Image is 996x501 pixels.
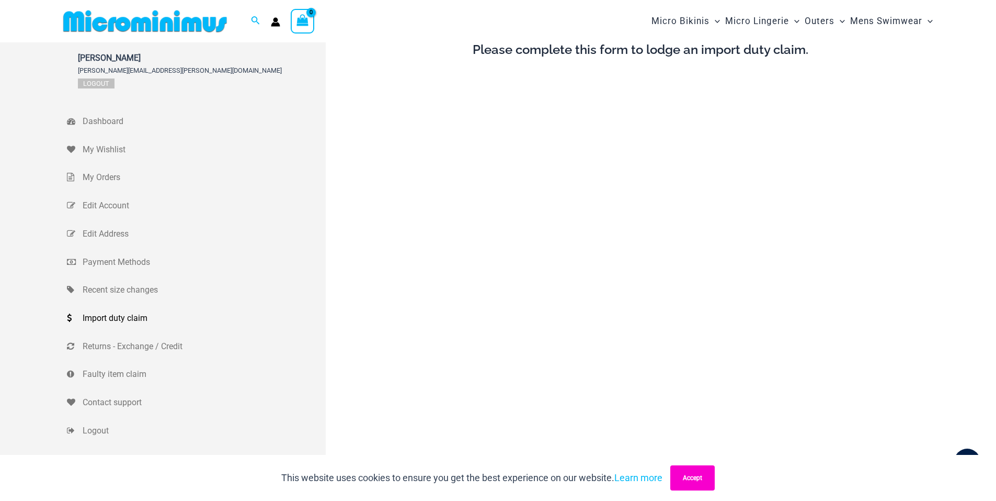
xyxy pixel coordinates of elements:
[647,4,937,39] nav: Site Navigation
[67,136,326,164] a: My Wishlist
[670,465,715,491] button: Accept
[723,5,802,37] a: Micro LingerieMenu ToggleMenu Toggle
[83,366,323,382] span: Faulty item claim
[83,451,323,466] span: Gift Cards
[271,17,280,27] a: Account icon link
[351,42,930,58] h4: Please complete this form to lodge an import duty claim.
[67,276,326,304] a: Recent size changes
[67,332,326,361] a: Returns - Exchange / Credit
[83,310,323,326] span: Import duty claim
[83,282,323,298] span: Recent size changes
[805,8,834,35] span: Outers
[83,339,323,354] span: Returns - Exchange / Credit
[922,8,933,35] span: Menu Toggle
[78,66,282,74] span: [PERSON_NAME][EMAIL_ADDRESS][PERSON_NAME][DOMAIN_NAME]
[83,423,323,439] span: Logout
[83,198,323,214] span: Edit Account
[67,220,326,248] a: Edit Address
[850,8,922,35] span: Mens Swimwear
[67,388,326,417] a: Contact support
[83,142,323,158] span: My Wishlist
[649,5,723,37] a: Micro BikinisMenu ToggleMenu Toggle
[848,5,935,37] a: Mens SwimwearMenu ToggleMenu Toggle
[78,79,115,88] a: Logout
[67,304,326,332] a: Import duty claim
[67,248,326,276] a: Payment Methods
[83,170,323,185] span: My Orders
[709,8,720,35] span: Menu Toggle
[83,114,323,129] span: Dashboard
[614,472,662,483] a: Learn more
[802,5,848,37] a: OutersMenu ToggleMenu Toggle
[67,417,326,445] a: Logout
[651,8,709,35] span: Micro Bikinis
[281,470,662,486] p: This website uses cookies to ensure you get the best experience on our website.
[251,15,260,28] a: Search icon link
[83,395,323,410] span: Contact support
[67,192,326,220] a: Edit Account
[725,8,789,35] span: Micro Lingerie
[834,8,845,35] span: Menu Toggle
[291,9,315,33] a: View Shopping Cart, empty
[789,8,799,35] span: Menu Toggle
[67,163,326,192] a: My Orders
[67,107,326,136] a: Dashboard
[83,226,323,242] span: Edit Address
[78,53,282,63] span: [PERSON_NAME]
[59,9,231,33] img: MM SHOP LOGO FLAT
[67,360,326,388] a: Faulty item claim
[83,254,323,270] span: Payment Methods
[67,444,326,473] a: Gift Cards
